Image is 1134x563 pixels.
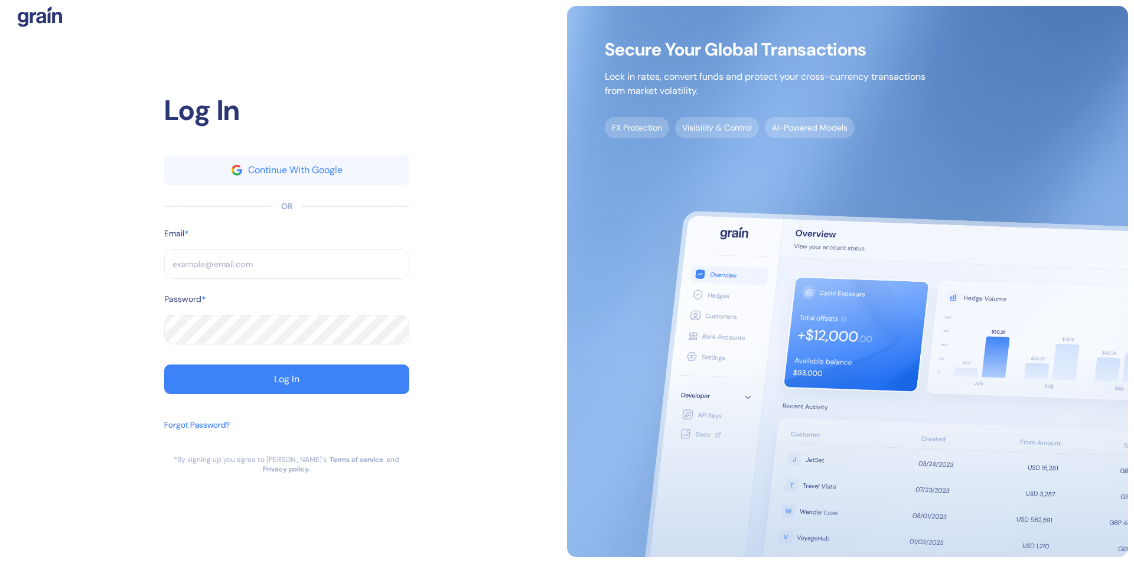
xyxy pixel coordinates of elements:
[765,117,855,138] span: AI-Powered Models
[232,165,242,175] img: google
[164,365,409,394] button: Log In
[675,117,759,138] span: Visibility & Control
[18,6,62,27] img: logo
[164,419,230,431] div: Forgot Password?
[164,249,409,279] input: example@email.com
[386,455,399,464] div: and
[164,89,409,132] div: Log In
[164,155,409,185] button: googleContinue With Google
[274,375,299,384] div: Log In
[248,165,343,175] div: Continue With Google
[174,455,327,464] div: *By signing up you agree to [PERSON_NAME]’s
[164,413,230,455] button: Forgot Password?
[567,6,1128,557] img: signup-main-image
[605,117,669,138] span: FX Protection
[605,70,926,98] p: Lock in rates, convert funds and protect your cross-currency transactions from market volatility.
[164,227,184,240] label: Email
[263,464,310,474] a: Privacy policy.
[330,455,383,464] a: Terms of service
[281,200,292,213] div: OR
[164,293,201,305] label: Password
[605,44,926,56] span: Secure Your Global Transactions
